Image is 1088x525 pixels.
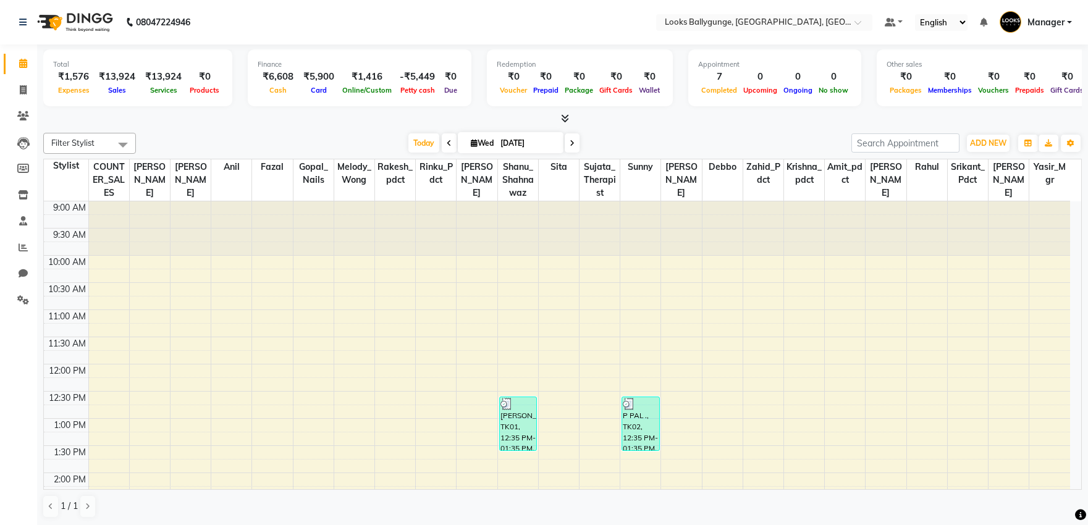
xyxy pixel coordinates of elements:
span: Wed [468,138,497,148]
div: 12:00 PM [46,364,88,377]
div: 7 [698,70,740,84]
span: Upcoming [740,86,780,94]
span: [PERSON_NAME] [130,159,170,201]
span: Rinku_Pdct [416,159,456,188]
div: P PAL ., TK02, 12:35 PM-01:35 PM, Sr.Stylist Cut(M) (₹1000) [622,397,659,450]
span: Petty cash [397,86,438,94]
div: 10:30 AM [46,283,88,296]
div: ₹1,576 [53,70,94,84]
span: Sujata_Therapist [580,159,620,201]
div: ₹0 [1012,70,1047,84]
div: Appointment [698,59,851,70]
div: Other sales [887,59,1087,70]
span: ADD NEW [970,138,1006,148]
span: No show [816,86,851,94]
div: 2:00 PM [51,473,88,486]
span: Memberships [925,86,975,94]
span: Rahul [907,159,947,175]
div: 1:00 PM [51,419,88,432]
div: ₹0 [530,70,562,84]
span: 1 / 1 [61,500,78,513]
span: Rakesh_pdct [375,159,415,188]
span: Gift Cards [1047,86,1087,94]
span: [PERSON_NAME] [171,159,211,201]
div: 9:00 AM [51,201,88,214]
div: ₹0 [596,70,636,84]
div: 1:30 PM [51,446,88,459]
input: 2025-09-03 [497,134,559,153]
span: Ongoing [780,86,816,94]
span: sunny [620,159,660,175]
span: Online/Custom [339,86,395,94]
img: Manager [1000,11,1021,33]
span: [PERSON_NAME] [866,159,906,201]
span: Today [408,133,439,153]
span: Srikant_Pdct [948,159,988,188]
div: 11:30 AM [46,337,88,350]
span: [PERSON_NAME] [989,159,1029,201]
span: anil [211,159,251,175]
div: Finance [258,59,462,70]
span: Prepaid [530,86,562,94]
div: ₹13,924 [140,70,187,84]
span: Sales [105,86,129,94]
div: ₹1,416 [339,70,395,84]
div: ₹0 [562,70,596,84]
div: 11:00 AM [46,310,88,323]
span: [PERSON_NAME] [457,159,497,201]
span: Packages [887,86,925,94]
button: ADD NEW [967,135,1010,152]
span: Manager [1027,16,1065,29]
div: 12:30 PM [46,392,88,405]
div: ₹6,608 [258,70,298,84]
div: ₹0 [636,70,663,84]
span: Voucher [497,86,530,94]
span: COUNTER_SALES [89,159,129,201]
span: Melody_Wong [334,159,374,188]
span: Products [187,86,222,94]
span: Package [562,86,596,94]
span: Yasir_Mgr [1029,159,1070,188]
span: Filter Stylist [51,138,95,148]
div: ₹13,924 [94,70,140,84]
span: Services [147,86,180,94]
span: Expenses [55,86,93,94]
span: Gopal_Nails [293,159,334,188]
span: Fazal [252,159,292,175]
span: Sita [539,159,579,175]
div: ₹0 [887,70,925,84]
div: 9:30 AM [51,229,88,241]
span: Wallet [636,86,663,94]
span: Due [441,86,460,94]
span: amit_pdct [825,159,865,188]
b: 08047224946 [136,5,190,40]
span: Debbo [702,159,743,175]
div: ₹0 [975,70,1012,84]
span: Gift Cards [596,86,636,94]
span: Vouchers [975,86,1012,94]
span: Zahid_Pdct [743,159,783,188]
span: Krishna_pdct [784,159,824,188]
div: Redemption [497,59,663,70]
div: ₹0 [187,70,222,84]
span: Completed [698,86,740,94]
div: 0 [816,70,851,84]
div: 0 [780,70,816,84]
span: Card [308,86,330,94]
div: -₹5,449 [395,70,440,84]
div: Stylist [44,159,88,172]
div: 10:00 AM [46,256,88,269]
div: ₹0 [440,70,462,84]
input: Search Appointment [851,133,959,153]
span: Cash [266,86,290,94]
span: [PERSON_NAME] [661,159,701,201]
div: ₹0 [1047,70,1087,84]
div: ₹5,900 [298,70,339,84]
div: Total [53,59,222,70]
span: Shanu_Shahnawaz [498,159,538,201]
div: ₹0 [925,70,975,84]
div: [PERSON_NAME], TK01, 12:35 PM-01:35 PM, Sr.Stylist Cut(M) (₹1000) [500,397,537,450]
img: logo [32,5,116,40]
div: 0 [740,70,780,84]
span: Prepaids [1012,86,1047,94]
